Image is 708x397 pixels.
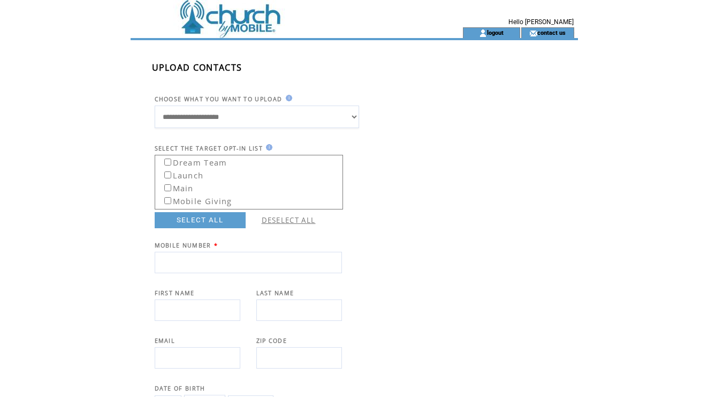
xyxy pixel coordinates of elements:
span: Hello [PERSON_NAME] [508,18,574,26]
span: DATE OF BIRTH [155,385,205,392]
span: ZIP CODE [256,337,287,344]
span: CHOOSE WHAT YOU WANT TO UPLOAD [155,95,283,103]
img: help.gif [263,144,272,151]
a: contact us [537,29,566,36]
input: Dream Team [164,159,171,166]
img: contact_us_icon.gif [529,29,537,38]
label: Mobile Giving [157,193,232,206]
input: Launch [164,171,171,178]
label: Launch [157,167,204,181]
label: Main [157,180,194,193]
img: help.gif [283,95,292,101]
span: SELECT THE TARGET OPT-IN LIST [155,145,263,152]
a: SELECT ALL [155,212,246,228]
a: logout [487,29,504,36]
label: Dream Team [157,154,227,168]
a: DESELECT ALL [262,215,316,225]
span: MOBILE NUMBER [155,242,211,249]
span: LAST NAME [256,289,294,297]
img: account_icon.gif [479,29,487,38]
span: EMAIL [155,337,176,344]
span: FIRST NAME [155,289,195,297]
input: Mobile Giving [164,197,171,204]
input: Main [164,184,171,191]
span: UPLOAD CONTACTS [152,62,242,73]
